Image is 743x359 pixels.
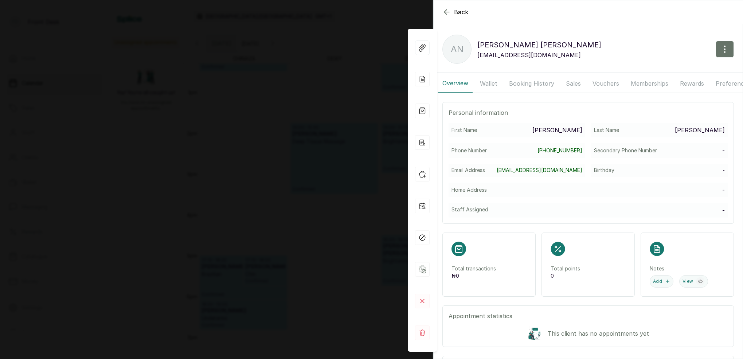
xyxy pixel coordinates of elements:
[476,74,502,93] button: Wallet
[438,74,473,93] button: Overview
[723,167,725,174] p: -
[477,51,601,59] p: [EMAIL_ADDRESS][DOMAIN_NAME]
[537,147,582,154] a: [PHONE_NUMBER]
[650,275,673,288] button: Add
[449,312,728,320] p: Appointment statistics
[456,273,459,279] span: 0
[722,146,725,155] p: -
[532,126,582,134] p: [PERSON_NAME]
[451,265,527,272] p: Total transactions
[451,206,488,213] p: Staff Assigned
[451,43,464,56] p: AN
[722,206,725,215] p: -
[626,74,673,93] button: Memberships
[675,126,725,134] p: [PERSON_NAME]
[679,275,708,288] button: View
[451,126,477,134] p: First Name
[505,74,559,93] button: Booking History
[594,147,657,154] p: Secondary Phone Number
[594,126,619,134] p: Last Name
[497,167,582,174] a: [EMAIL_ADDRESS][DOMAIN_NAME]
[551,273,554,279] span: 0
[451,272,527,280] p: ₦
[451,147,487,154] p: Phone Number
[449,108,728,117] p: Personal information
[548,329,649,338] p: This client has no appointments yet
[477,39,601,51] p: [PERSON_NAME] [PERSON_NAME]
[594,167,614,174] p: Birthday
[454,8,469,16] span: Back
[650,265,725,272] p: Notes
[551,265,626,272] p: Total points
[588,74,623,93] button: Vouchers
[451,167,485,174] p: Email Address
[562,74,585,93] button: Sales
[676,74,708,93] button: Rewards
[442,8,469,16] button: Back
[722,186,725,194] p: -
[451,186,487,194] p: Home Address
